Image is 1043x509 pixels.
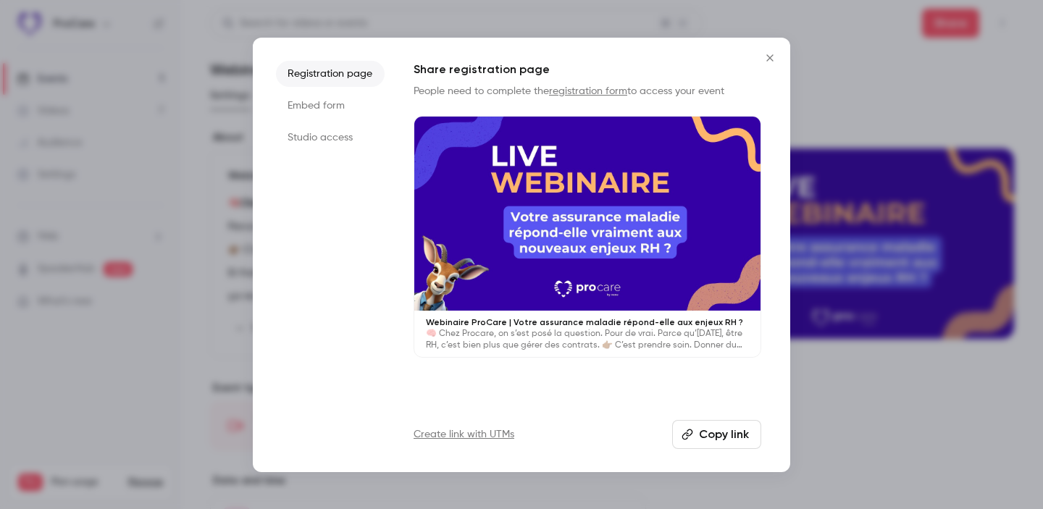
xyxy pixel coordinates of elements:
button: Close [755,43,784,72]
p: People need to complete the to access your event [414,84,761,98]
li: Studio access [276,125,385,151]
li: Registration page [276,61,385,87]
h1: Share registration page [414,61,761,78]
a: registration form [549,86,627,96]
a: Webinaire ProCare | Votre assurance maladie répond-elle aux enjeux RH ?🧠 Chez Procare, on s’est p... [414,116,761,358]
p: Webinaire ProCare | Votre assurance maladie répond-elle aux enjeux RH ? [426,316,749,328]
p: 🧠 Chez Procare, on s’est posé la question. Pour de vrai. Parce qu’[DATE], être RH, c’est bien plu... [426,328,749,351]
a: Create link with UTMs [414,427,514,442]
button: Copy link [672,420,761,449]
li: Embed form [276,93,385,119]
